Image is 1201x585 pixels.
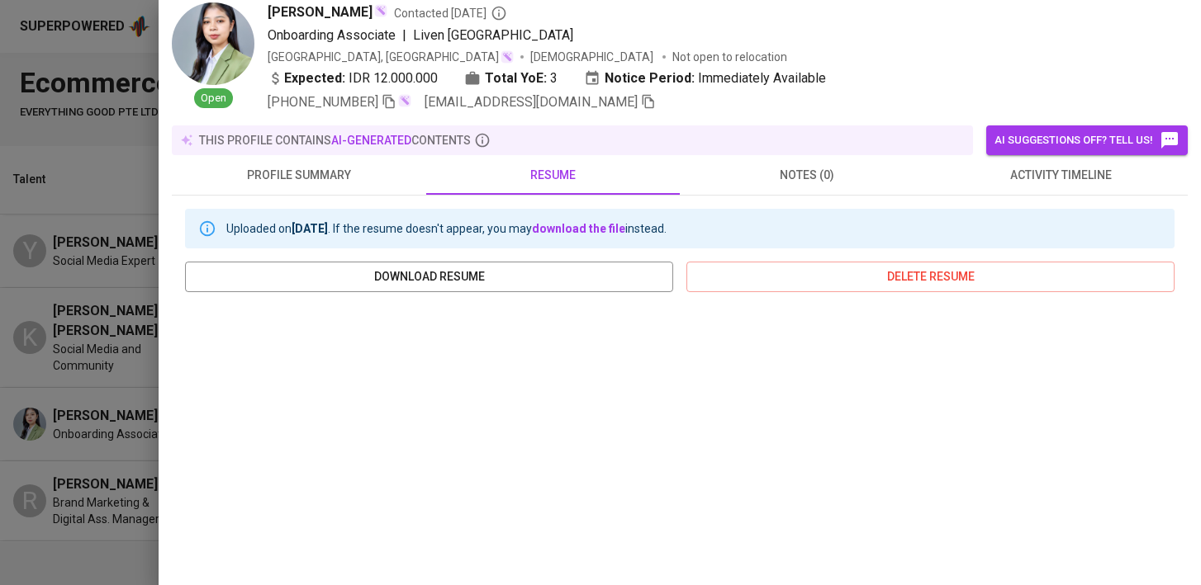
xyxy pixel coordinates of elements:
[995,130,1180,150] span: AI suggestions off? Tell us!
[425,94,638,110] span: [EMAIL_ADDRESS][DOMAIN_NAME]
[413,27,573,43] span: Liven [GEOGRAPHIC_DATA]
[199,132,471,149] p: this profile contains contents
[268,27,396,43] span: Onboarding Associate
[690,165,924,186] span: notes (0)
[268,49,514,65] div: [GEOGRAPHIC_DATA], [GEOGRAPHIC_DATA]
[501,50,514,64] img: magic_wand.svg
[672,49,787,65] p: Not open to relocation
[268,68,438,88] div: IDR 12.000.000
[986,125,1188,155] button: AI suggestions off? Tell us!
[491,5,507,21] svg: By Batam recruiter
[268,2,373,22] span: [PERSON_NAME]
[436,165,671,186] span: resume
[268,94,378,110] span: [PHONE_NUMBER]
[550,68,558,88] span: 3
[530,49,656,65] span: [DEMOGRAPHIC_DATA]
[394,5,507,21] span: Contacted [DATE]
[605,68,695,88] b: Notice Period:
[284,68,345,88] b: Expected:
[292,222,328,235] b: [DATE]
[185,262,673,292] button: download resume
[944,165,1179,186] span: activity timeline
[172,2,254,85] img: 8b64dcc6382ad287e4fedbe0f97b3714.jpeg
[374,4,387,17] img: magic_wand.svg
[686,262,1175,292] button: delete resume
[532,222,625,235] a: download the file
[402,26,406,45] span: |
[331,134,411,147] span: AI-generated
[398,94,411,107] img: magic_wand.svg
[485,68,547,88] b: Total YoE:
[584,68,826,88] div: Immediately Available
[194,91,233,106] span: Open
[226,214,667,243] div: Uploaded on . If the resume doesn't appear, you may instead.
[182,165,416,186] span: profile summary
[700,267,1161,287] span: delete resume
[198,267,660,287] span: download resume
